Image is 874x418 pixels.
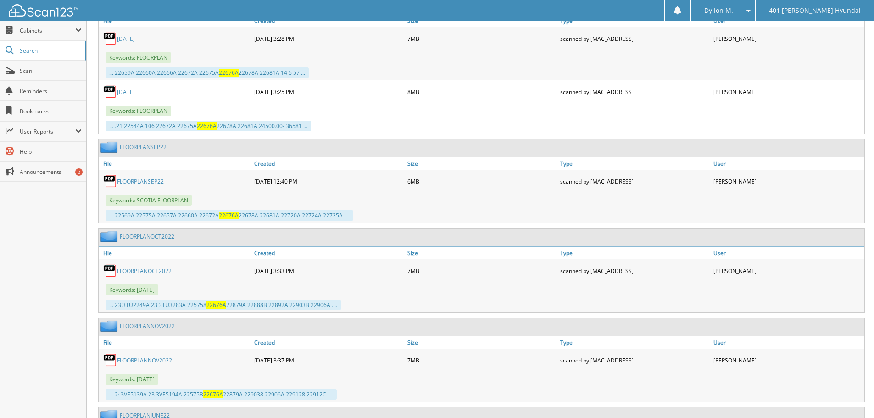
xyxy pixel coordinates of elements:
span: 22676A [206,301,226,309]
a: File [99,15,252,27]
div: [DATE] 3:33 PM [252,262,405,280]
a: Created [252,336,405,349]
span: 22676A [219,212,239,219]
div: 6MB [405,172,558,190]
span: Bookmarks [20,107,82,115]
a: User [711,15,864,27]
div: ... 23 3TU2249A 23 3TU3283A 225758 22879A 22888B 22892A 22903B 22906A .... [106,300,341,310]
span: Dyllon M. [704,8,733,13]
img: PDF.png [103,174,117,188]
a: FLOORPLANNOV2022 [120,322,175,330]
div: 8MB [405,83,558,101]
div: scanned by [MAC_ADDRESS] [558,83,711,101]
a: Size [405,247,558,259]
a: FLOORPLANOCT2022 [117,267,172,275]
span: Keywords: [DATE] [106,374,158,385]
a: [DATE] [117,88,135,96]
a: Size [405,336,558,349]
div: ... 22569A 22575A 22657A 22660A 22672A 22678A 22681A 22720A 22724A 22725A .... [106,210,353,221]
a: File [99,157,252,170]
span: Search [20,47,80,55]
span: 401 [PERSON_NAME] Hyundai [769,8,861,13]
span: Help [20,148,82,156]
a: User [711,247,864,259]
a: Created [252,15,405,27]
a: Type [558,336,711,349]
span: Keywords: SCOTIA FLOORPLAN [106,195,192,206]
a: User [711,157,864,170]
span: Keywords: FLOORPLAN [106,106,171,116]
a: FLOORPLANSEP22 [117,178,164,185]
img: PDF.png [103,85,117,99]
div: ... 22659A 22660A 22666A 22672A 22675A 22678A 22681A 14 6 57 ... [106,67,309,78]
a: FLOORPLANSEP22 [120,143,167,151]
div: scanned by [MAC_ADDRESS] [558,351,711,369]
a: [DATE] [117,35,135,43]
img: scan123-logo-white.svg [9,4,78,17]
div: 7MB [405,29,558,48]
span: Keywords: [DATE] [106,284,158,295]
a: FLOORPLANOCT2022 [120,233,174,240]
div: 7MB [405,351,558,369]
a: User [711,336,864,349]
div: scanned by [MAC_ADDRESS] [558,29,711,48]
span: 22676A [203,390,223,398]
a: FLOORPLANNOV2022 [117,357,172,364]
div: 7MB [405,262,558,280]
div: [DATE] 3:25 PM [252,83,405,101]
img: PDF.png [103,264,117,278]
a: Created [252,247,405,259]
div: 2 [75,168,83,176]
div: [PERSON_NAME] [711,351,864,369]
div: ... 2: 3VE5139A 23 3VE5194A 22575B 22879A 229038 22906A 229128 22912C .... [106,389,337,400]
a: Type [558,15,711,27]
a: File [99,336,252,349]
a: Type [558,157,711,170]
div: [PERSON_NAME] [711,262,864,280]
span: Cabinets [20,27,75,34]
img: PDF.png [103,353,117,367]
span: Scan [20,67,82,75]
iframe: Chat Widget [828,374,874,418]
div: [DATE] 12:40 PM [252,172,405,190]
span: Keywords: FLOORPLAN [106,52,171,63]
div: scanned by [MAC_ADDRESS] [558,262,711,280]
div: [PERSON_NAME] [711,172,864,190]
a: Created [252,157,405,170]
div: [PERSON_NAME] [711,29,864,48]
a: Type [558,247,711,259]
span: 22676A [219,69,239,77]
div: scanned by [MAC_ADDRESS] [558,172,711,190]
div: [DATE] 3:28 PM [252,29,405,48]
img: folder2.png [100,141,120,153]
span: 22676A [197,122,217,130]
img: folder2.png [100,231,120,242]
div: [PERSON_NAME] [711,83,864,101]
div: [DATE] 3:37 PM [252,351,405,369]
span: Announcements [20,168,82,176]
span: User Reports [20,128,75,135]
a: Size [405,157,558,170]
img: folder2.png [100,320,120,332]
span: Reminders [20,87,82,95]
div: ... .21 22544A 106 22672A 22675A 22678A 22681A 24500.00- 36581 ... [106,121,311,131]
a: Size [405,15,558,27]
a: File [99,247,252,259]
img: PDF.png [103,32,117,45]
